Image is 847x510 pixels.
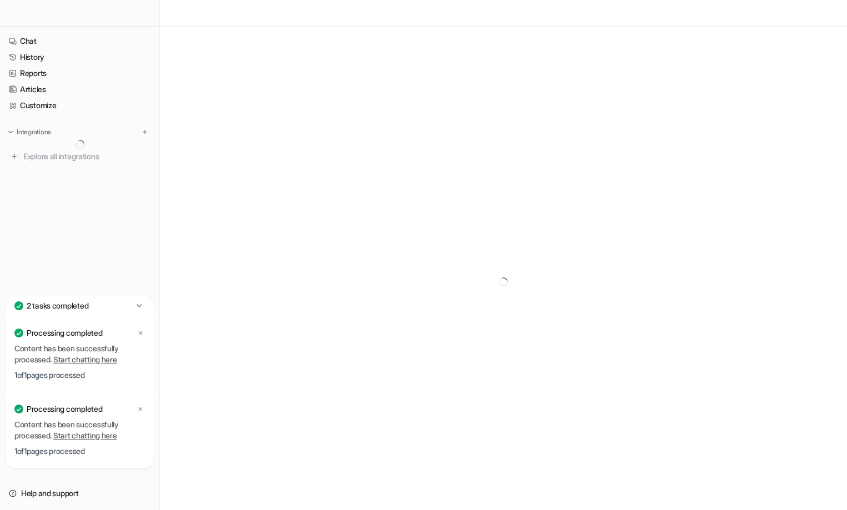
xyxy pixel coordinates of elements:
img: expand menu [7,128,14,136]
a: Reports [4,65,155,81]
p: Integrations [17,128,51,137]
img: menu_add.svg [141,128,149,136]
a: Start chatting here [53,355,117,364]
p: Content has been successfully processed. [14,419,145,441]
a: Help and support [4,486,155,501]
a: Customize [4,98,155,113]
p: Content has been successfully processed. [14,343,145,365]
button: Integrations [4,127,54,138]
a: Start chatting here [53,431,117,440]
a: Explore all integrations [4,149,155,164]
p: 1 of 1 pages processed [14,446,145,457]
a: Chat [4,33,155,49]
p: 2 tasks completed [27,300,88,311]
a: Articles [4,82,155,97]
p: Processing completed [27,327,102,339]
a: History [4,49,155,65]
p: 1 of 1 pages processed [14,370,145,381]
img: explore all integrations [9,151,20,162]
p: Processing completed [27,403,102,415]
span: Explore all integrations [23,148,150,165]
